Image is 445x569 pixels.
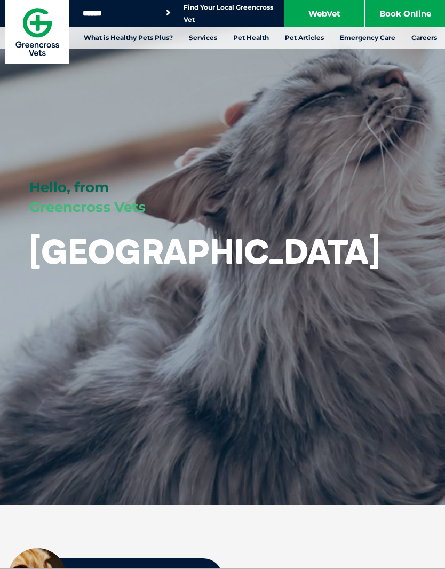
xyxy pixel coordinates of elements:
span: Hello, from [29,179,109,196]
a: Emergency Care [332,27,403,49]
span: Greencross Vets [29,199,146,216]
a: Pet Articles [277,27,332,49]
h1: [GEOGRAPHIC_DATA] [29,233,380,270]
button: Search [163,7,173,18]
a: Services [181,27,225,49]
a: What is Healthy Pets Plus? [76,27,181,49]
a: Careers [403,27,445,49]
a: Pet Health [225,27,277,49]
a: Find Your Local Greencross Vet [184,3,273,24]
